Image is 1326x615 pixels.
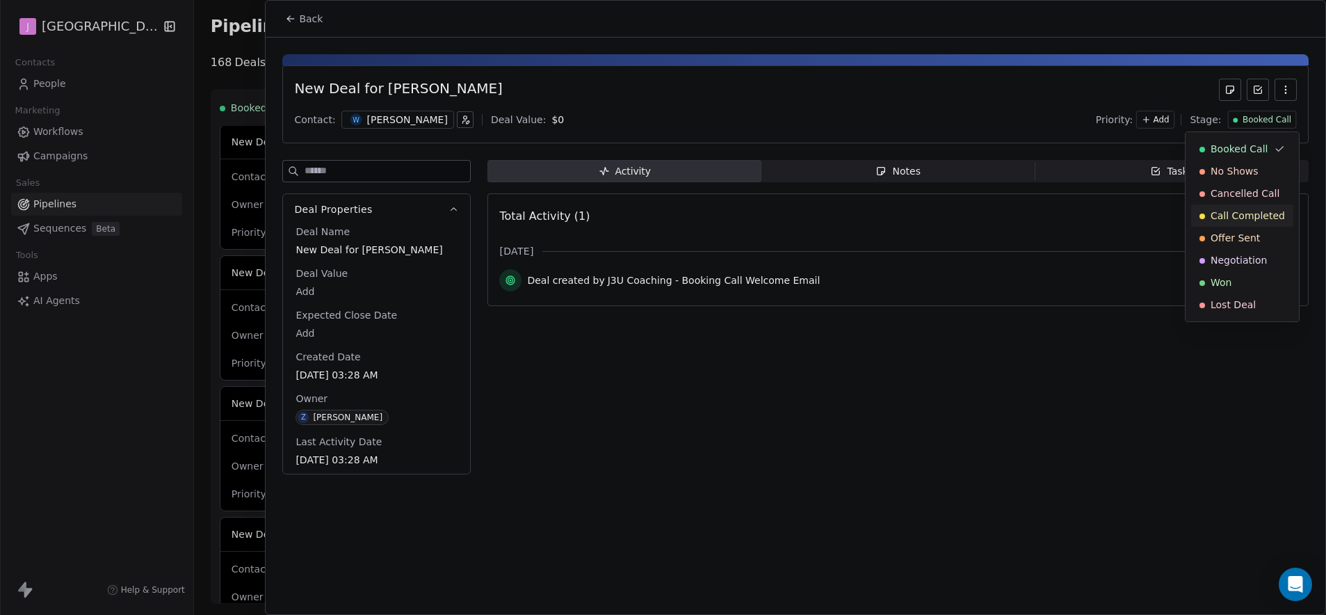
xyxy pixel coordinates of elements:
[1211,298,1256,312] span: Lost Deal
[1211,209,1285,223] span: Call Completed
[1211,231,1260,245] span: Offer Sent
[1191,138,1293,316] div: Suggestions
[1211,275,1231,289] span: Won
[1211,164,1259,178] span: No Shows
[1211,186,1279,200] span: Cancelled Call
[1211,142,1268,156] span: Booked Call
[1211,253,1267,267] span: Negotiation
